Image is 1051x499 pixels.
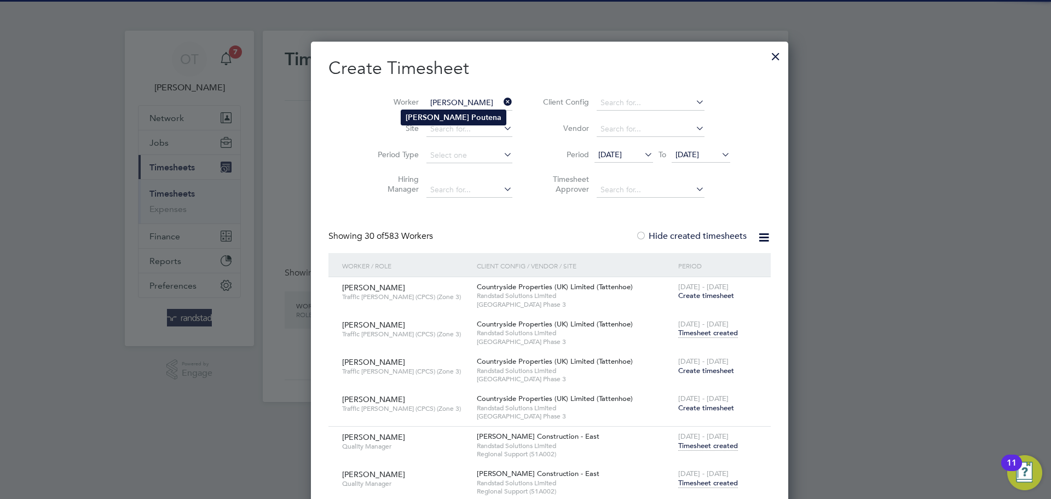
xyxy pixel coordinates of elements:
span: [DATE] - [DATE] [678,319,729,329]
span: Traffic [PERSON_NAME] (CPCS) (Zone 3) [342,367,469,376]
input: Search for... [597,95,704,111]
div: Showing [328,231,435,242]
span: 30 of [365,231,384,242]
button: Open Resource Center, 11 new notifications [1007,455,1042,490]
span: [PERSON_NAME] [342,469,405,479]
span: [GEOGRAPHIC_DATA] Phase 3 [477,337,673,346]
div: Client Config / Vendor / Site [474,253,676,278]
span: Timesheet created [678,478,738,488]
label: Worker [369,97,419,107]
span: Regional Support (51A002) [477,450,673,458]
label: Hide created timesheets [636,231,747,242]
span: Randstad Solutions Limited [477,329,673,337]
div: Period [675,253,760,278]
span: Countryside Properties (UK) Limited (Tattenhoe) [477,319,633,329]
span: Countryside Properties (UK) Limited (Tattenhoe) [477,282,633,291]
span: Timesheet created [678,441,738,451]
span: [PERSON_NAME] [342,283,405,292]
span: Create timesheet [678,366,734,375]
span: [GEOGRAPHIC_DATA] Phase 3 [477,300,673,309]
span: Timesheet created [678,328,738,338]
label: Client Config [540,97,589,107]
span: [DATE] [675,150,699,159]
span: Traffic [PERSON_NAME] (CPCS) (Zone 3) [342,292,469,301]
span: Randstad Solutions Limited [477,291,673,300]
div: Worker / Role [339,253,474,278]
span: [PERSON_NAME] Construction - East [477,432,599,441]
label: Period Type [369,150,419,159]
span: To [655,147,669,162]
label: Hiring Manager [369,174,419,194]
span: Create timesheet [678,403,734,412]
span: [DATE] [598,150,622,159]
span: Traffic [PERSON_NAME] (CPCS) (Zone 3) [342,404,469,413]
span: [PERSON_NAME] [342,320,405,330]
input: Select one [426,148,512,163]
span: [GEOGRAPHIC_DATA] Phase 3 [477,375,673,383]
label: Period [540,150,589,159]
span: [PERSON_NAME] [342,357,405,367]
label: Site [369,123,419,133]
input: Search for... [426,122,512,137]
label: Timesheet Approver [540,174,589,194]
span: Traffic [PERSON_NAME] (CPCS) (Zone 3) [342,330,469,339]
input: Search for... [426,95,512,111]
span: Randstad Solutions Limited [477,479,673,487]
input: Search for... [426,182,512,198]
span: Randstad Solutions Limited [477,366,673,375]
span: Randstad Solutions Limited [477,441,673,450]
span: Countryside Properties (UK) Limited (Tattenhoe) [477,394,633,403]
span: Quality Manager [342,479,469,488]
span: 583 Workers [365,231,433,242]
div: 11 [1007,463,1017,477]
span: [GEOGRAPHIC_DATA] Phase 3 [477,412,673,421]
span: [PERSON_NAME] Construction - East [477,469,599,478]
input: Search for... [597,182,704,198]
input: Search for... [597,122,704,137]
span: Countryside Properties (UK) Limited (Tattenhoe) [477,357,633,366]
span: Create timesheet [678,291,734,300]
span: Randstad Solutions Limited [477,404,673,412]
span: [PERSON_NAME] [342,394,405,404]
h2: Create Timesheet [328,57,771,80]
b: [PERSON_NAME] [406,113,469,122]
span: [DATE] - [DATE] [678,357,729,366]
label: Vendor [540,123,589,133]
span: Quality Manager [342,442,469,451]
span: [DATE] - [DATE] [678,432,729,441]
span: Regional Support (51A002) [477,487,673,496]
span: [DATE] - [DATE] [678,469,729,478]
span: [DATE] - [DATE] [678,394,729,403]
span: [DATE] - [DATE] [678,282,729,291]
span: [PERSON_NAME] [342,432,405,442]
b: Poutena [471,113,501,122]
